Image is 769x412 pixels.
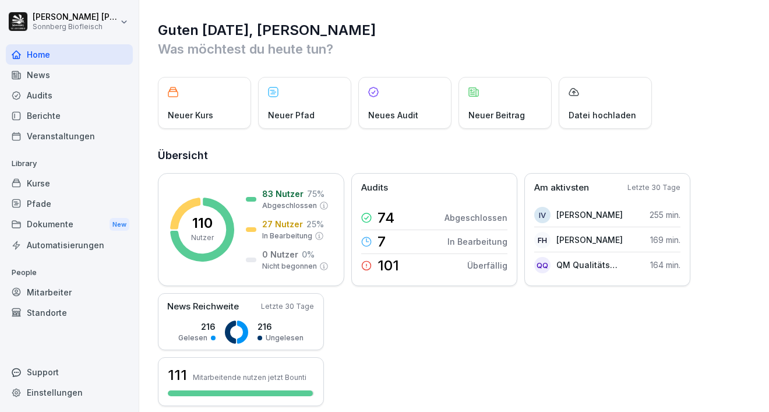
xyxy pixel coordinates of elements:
[378,235,386,249] p: 7
[447,235,507,248] p: In Bearbeitung
[650,259,680,271] p: 164 min.
[368,109,418,121] p: Neues Audit
[6,235,133,255] a: Automatisierungen
[468,109,525,121] p: Neuer Beitrag
[6,214,133,235] div: Dokumente
[307,188,324,200] p: 75 %
[6,282,133,302] a: Mitarbeiter
[33,12,118,22] p: [PERSON_NAME] [PERSON_NAME]
[6,173,133,193] a: Kurse
[261,301,314,312] p: Letzte 30 Tage
[6,105,133,126] a: Berichte
[257,321,304,333] p: 216
[361,181,388,195] p: Audits
[6,65,133,85] a: News
[534,257,551,273] div: QQ
[6,362,133,382] div: Support
[627,182,680,193] p: Letzte 30 Tage
[6,193,133,214] a: Pfade
[262,248,298,260] p: 0 Nutzer
[191,233,214,243] p: Nutzer
[33,23,118,31] p: Sonnberg Biofleisch
[110,218,129,231] div: New
[556,259,623,271] p: QM Qualitätsmanagement
[178,333,207,343] p: Gelesen
[168,365,187,385] h3: 111
[556,209,623,221] p: [PERSON_NAME]
[158,147,752,164] h2: Übersicht
[262,218,303,230] p: 27 Nutzer
[262,261,317,272] p: Nicht begonnen
[650,209,680,221] p: 255 min.
[178,321,216,333] p: 216
[268,109,315,121] p: Neuer Pfad
[6,154,133,173] p: Library
[6,85,133,105] a: Audits
[569,109,636,121] p: Datei hochladen
[467,259,507,272] p: Überfällig
[262,200,317,211] p: Abgeschlossen
[302,248,315,260] p: 0 %
[378,211,394,225] p: 74
[266,333,304,343] p: Ungelesen
[534,232,551,248] div: FH
[193,373,306,382] p: Mitarbeitende nutzen jetzt Bounti
[158,21,752,40] h1: Guten [DATE], [PERSON_NAME]
[168,109,213,121] p: Neuer Kurs
[6,263,133,282] p: People
[6,44,133,65] a: Home
[534,207,551,223] div: IV
[167,300,239,314] p: News Reichweite
[192,216,213,230] p: 110
[306,218,324,230] p: 25 %
[6,382,133,403] a: Einstellungen
[445,212,507,224] p: Abgeschlossen
[650,234,680,246] p: 169 min.
[6,126,133,146] a: Veranstaltungen
[378,259,399,273] p: 101
[6,214,133,235] a: DokumenteNew
[158,40,752,58] p: Was möchtest du heute tun?
[556,234,623,246] p: [PERSON_NAME]
[6,302,133,323] a: Standorte
[534,181,589,195] p: Am aktivsten
[262,231,312,241] p: In Bearbeitung
[262,188,304,200] p: 83 Nutzer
